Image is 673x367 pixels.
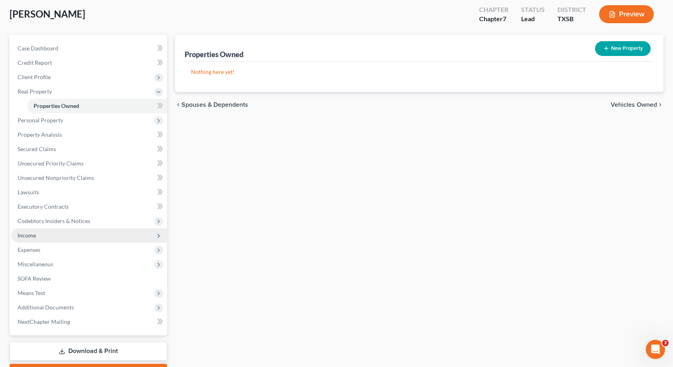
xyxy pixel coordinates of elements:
iframe: Intercom live chat [646,340,665,359]
button: chevron_left Spouses & Dependents [175,102,248,108]
div: TXSB [558,14,586,24]
span: 7 [503,15,506,22]
a: Unsecured Priority Claims [11,156,167,171]
a: Credit Report [11,56,167,70]
span: Income [18,232,36,239]
a: NextChapter Mailing [11,315,167,329]
div: Chapter [479,5,508,14]
a: Download & Print [10,342,167,361]
span: Expenses [18,246,40,253]
span: Personal Property [18,117,63,124]
a: Case Dashboard [11,41,167,56]
span: Properties Owned [34,102,79,109]
a: Property Analysis [11,128,167,142]
div: District [558,5,586,14]
a: Unsecured Nonpriority Claims [11,171,167,185]
span: Real Property [18,88,52,95]
div: Status [521,5,545,14]
i: chevron_right [657,102,663,108]
a: Secured Claims [11,142,167,156]
span: Property Analysis [18,131,62,138]
span: Executory Contracts [18,203,69,210]
div: Chapter [479,14,508,24]
span: 3 [662,340,669,346]
i: chevron_left [175,102,181,108]
div: Lead [521,14,545,24]
span: Case Dashboard [18,45,58,52]
a: Lawsuits [11,185,167,199]
a: SOFA Review [11,271,167,286]
p: Nothing here yet! [191,68,647,76]
span: Unsecured Priority Claims [18,160,84,167]
span: Lawsuits [18,189,39,195]
span: Vehicles Owned [611,102,657,108]
span: Miscellaneous [18,261,53,267]
span: Secured Claims [18,146,56,152]
span: Spouses & Dependents [181,102,248,108]
span: NextChapter Mailing [18,318,70,325]
button: Vehicles Owned chevron_right [611,102,663,108]
span: Additional Documents [18,304,74,311]
a: Executory Contracts [11,199,167,214]
a: Properties Owned [27,99,167,113]
span: Unsecured Nonpriority Claims [18,174,94,181]
button: Preview [599,5,654,23]
span: SOFA Review [18,275,51,282]
div: Properties Owned [185,50,243,59]
span: Client Profile [18,74,51,80]
span: Credit Report [18,59,52,66]
button: New Property [595,41,651,56]
span: Means Test [18,289,45,296]
span: Codebtors Insiders & Notices [18,217,90,224]
span: [PERSON_NAME] [10,8,85,20]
